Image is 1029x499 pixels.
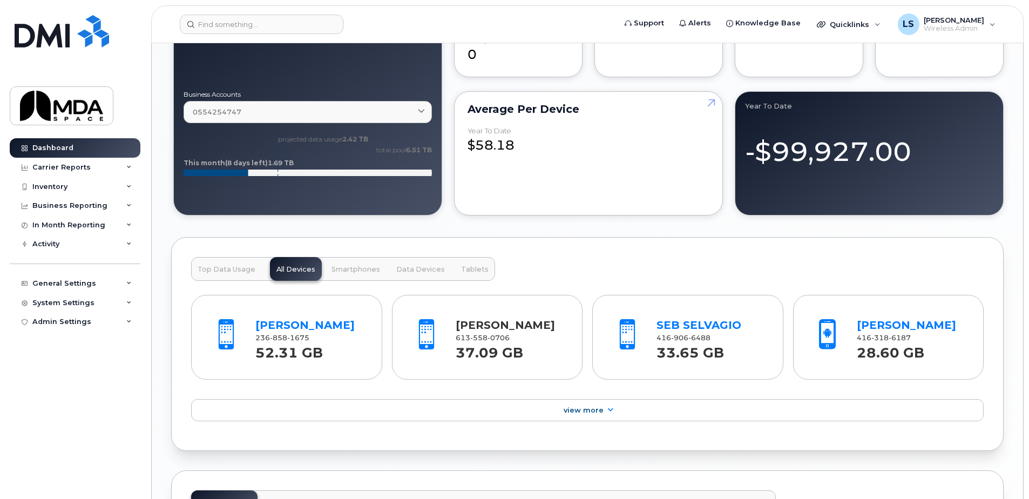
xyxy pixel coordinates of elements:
[564,406,604,414] span: View More
[456,334,510,342] span: 613
[719,12,808,34] a: Knowledge Base
[270,334,287,342] span: 858
[325,257,387,281] button: Smartphones
[198,265,255,274] span: Top Data Usage
[255,339,323,361] strong: 52.31 GB
[180,15,343,34] input: Find something...
[461,265,489,274] span: Tablets
[390,257,451,281] button: Data Devices
[184,101,432,123] a: 0554254747
[634,18,664,29] span: Support
[468,127,709,155] div: $58.18
[688,18,711,29] span: Alerts
[809,14,888,35] div: Quicklinks
[617,12,672,34] a: Support
[889,334,911,342] span: 6187
[857,339,924,361] strong: 28.60 GB
[287,334,309,342] span: 1675
[735,18,801,29] span: Knowledge Base
[924,16,984,24] span: [PERSON_NAME]
[468,36,506,44] div: completed
[184,91,432,98] label: Business Accounts
[857,319,956,332] a: [PERSON_NAME]
[470,334,488,342] span: 558
[871,334,889,342] span: 318
[468,36,569,64] div: 0
[745,102,993,110] div: Year to Date
[982,452,1021,491] iframe: Messenger Launcher
[255,319,355,332] a: [PERSON_NAME]
[745,124,993,171] div: -$99,927.00
[376,146,432,154] text: total pool
[656,319,741,332] a: SEB SELVAGIO
[406,146,432,154] tspan: 6.51 TB
[342,135,368,143] tspan: 2.42 TB
[830,20,869,29] span: Quicklinks
[396,265,445,274] span: Data Devices
[656,334,710,342] span: 416
[903,18,914,31] span: LS
[191,399,984,422] a: View More
[455,257,495,281] button: Tablets
[688,334,710,342] span: 6488
[268,159,294,167] tspan: 1.69 TB
[278,135,368,143] text: projected data usage
[331,265,380,274] span: Smartphones
[225,159,268,167] tspan: (8 days left)
[468,105,709,113] div: Average per Device
[924,24,984,33] span: Wireless Admin
[857,334,911,342] span: 416
[672,12,719,34] a: Alerts
[456,319,555,332] a: [PERSON_NAME]
[671,334,688,342] span: 906
[191,257,262,281] button: Top Data Usage
[488,334,510,342] span: 0706
[890,14,1003,35] div: Laura Sorochan
[184,159,225,167] tspan: This month
[255,334,309,342] span: 236
[193,107,241,117] span: 0554254747
[468,127,511,135] div: Year to Date
[656,339,724,361] strong: 33.65 GB
[456,339,523,361] strong: 37.09 GB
